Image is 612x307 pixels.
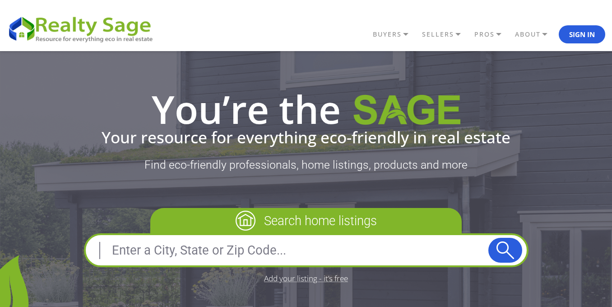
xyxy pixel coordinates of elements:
a: Add your listing - it’s free [264,274,348,282]
p: Search home listings [150,208,462,233]
img: REALTY SAGE [7,14,160,43]
a: ABOUT [513,27,559,42]
button: Sign In [559,25,605,43]
p: Find eco-friendly professionals, home listings, products and more [7,158,605,172]
a: SELLERS [420,27,472,42]
a: PROS [472,27,513,42]
h1: You’re the [7,90,605,129]
img: Realty Sage [353,94,460,128]
input: Enter a City, State or Zip Code... [90,240,488,261]
a: BUYERS [371,27,420,42]
div: Your resource for everything eco-friendly in real estate [7,129,605,145]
